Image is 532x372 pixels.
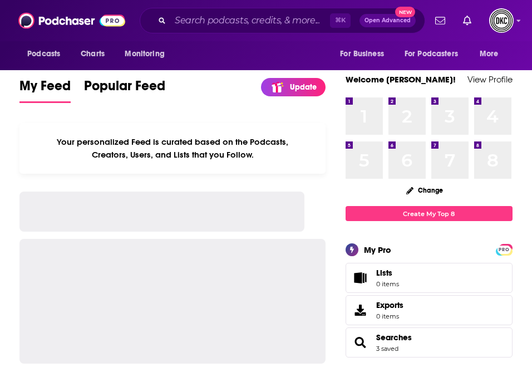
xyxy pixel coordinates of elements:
[170,12,330,30] input: Search podcasts, credits, & more...
[376,345,398,353] a: 3 saved
[346,74,456,85] a: Welcome [PERSON_NAME]!
[376,268,399,278] span: Lists
[480,46,499,62] span: More
[364,18,411,23] span: Open Advanced
[73,43,111,65] a: Charts
[19,123,326,174] div: Your personalized Feed is curated based on the Podcasts, Creators, Users, and Lists that you Follow.
[376,268,392,278] span: Lists
[340,46,384,62] span: For Business
[489,8,514,33] span: Logged in as DKCMediatech
[497,245,511,253] a: PRO
[395,7,415,17] span: New
[431,11,450,30] a: Show notifications dropdown
[349,270,372,286] span: Lists
[376,300,403,310] span: Exports
[140,8,425,33] div: Search podcasts, credits, & more...
[349,302,372,318] span: Exports
[27,46,60,62] span: Podcasts
[489,8,514,33] img: User Profile
[332,43,398,65] button: open menu
[117,43,179,65] button: open menu
[19,77,71,103] a: My Feed
[489,8,514,33] button: Show profile menu
[397,43,474,65] button: open menu
[405,46,458,62] span: For Podcasters
[467,74,513,85] a: View Profile
[364,244,391,255] div: My Pro
[346,263,513,293] a: Lists
[330,13,351,28] span: ⌘ K
[349,335,372,350] a: Searches
[84,77,165,103] a: Popular Feed
[19,77,71,101] span: My Feed
[497,246,511,254] span: PRO
[125,46,164,62] span: Monitoring
[346,206,513,221] a: Create My Top 8
[346,327,513,358] span: Searches
[290,82,317,92] p: Update
[19,43,75,65] button: open menu
[84,77,165,101] span: Popular Feed
[359,14,416,27] button: Open AdvancedNew
[400,183,450,197] button: Change
[472,43,513,65] button: open menu
[18,10,125,31] img: Podchaser - Follow, Share and Rate Podcasts
[261,78,326,96] a: Update
[376,280,399,288] span: 0 items
[376,312,403,320] span: 0 items
[81,46,105,62] span: Charts
[459,11,476,30] a: Show notifications dropdown
[376,332,412,342] a: Searches
[346,295,513,325] a: Exports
